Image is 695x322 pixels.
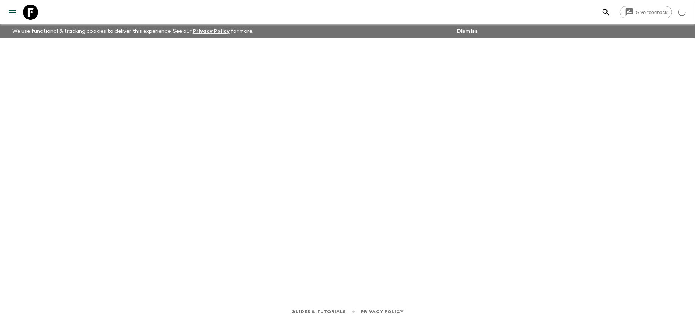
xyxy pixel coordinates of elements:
a: Guides & Tutorials [291,308,346,316]
button: search adventures [598,5,614,20]
button: menu [5,5,20,20]
button: Dismiss [455,26,479,37]
a: Privacy Policy [193,29,230,34]
span: Give feedback [632,10,672,15]
a: Privacy Policy [361,308,403,316]
a: Give feedback [620,6,672,18]
p: We use functional & tracking cookies to deliver this experience. See our for more. [9,24,257,38]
